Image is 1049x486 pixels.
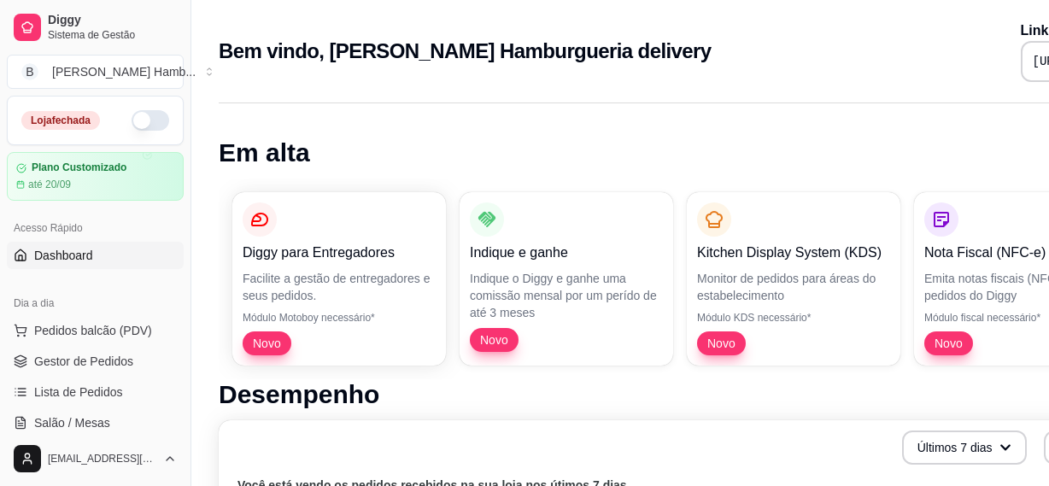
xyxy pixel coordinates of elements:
[32,161,126,174] article: Plano Customizado
[246,335,288,352] span: Novo
[34,414,110,431] span: Salão / Mesas
[34,353,133,370] span: Gestor de Pedidos
[700,335,742,352] span: Novo
[21,111,100,130] div: Loja fechada
[232,192,446,366] button: Diggy para EntregadoresFacilite a gestão de entregadores e seus pedidos.Módulo Motoboy necessário...
[48,13,177,28] span: Diggy
[697,270,890,304] p: Monitor de pedidos para áreas do estabelecimento
[34,322,152,339] span: Pedidos balcão (PDV)
[470,270,663,321] p: Indique o Diggy e ganhe uma comissão mensal por um perído de até 3 meses
[132,110,169,131] button: Alterar Status
[7,409,184,436] a: Salão / Mesas
[34,247,93,264] span: Dashboard
[243,243,436,263] p: Diggy para Entregadores
[7,7,184,48] a: DiggySistema de Gestão
[470,243,663,263] p: Indique e ganhe
[34,384,123,401] span: Lista de Pedidos
[473,331,515,348] span: Novo
[928,335,970,352] span: Novo
[7,55,184,89] button: Select a team
[7,348,184,375] a: Gestor de Pedidos
[52,63,196,80] div: [PERSON_NAME] Hamb ...
[7,152,184,201] a: Plano Customizadoaté 20/09
[219,38,712,65] h2: Bem vindo, [PERSON_NAME] Hamburgueria delivery
[7,290,184,317] div: Dia a dia
[697,311,890,325] p: Módulo KDS necessário*
[243,270,436,304] p: Facilite a gestão de entregadores e seus pedidos.
[243,311,436,325] p: Módulo Motoboy necessário*
[7,378,184,406] a: Lista de Pedidos
[7,317,184,344] button: Pedidos balcão (PDV)
[48,452,156,466] span: [EMAIL_ADDRESS][DOMAIN_NAME]
[28,178,71,191] article: até 20/09
[460,192,673,366] button: Indique e ganheIndique o Diggy e ganhe uma comissão mensal por um perído de até 3 mesesNovo
[687,192,900,366] button: Kitchen Display System (KDS)Monitor de pedidos para áreas do estabelecimentoMódulo KDS necessário...
[48,28,177,42] span: Sistema de Gestão
[902,430,1027,465] button: Últimos 7 dias
[7,214,184,242] div: Acesso Rápido
[7,438,184,479] button: [EMAIL_ADDRESS][DOMAIN_NAME]
[697,243,890,263] p: Kitchen Display System (KDS)
[7,242,184,269] a: Dashboard
[21,63,38,80] span: B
